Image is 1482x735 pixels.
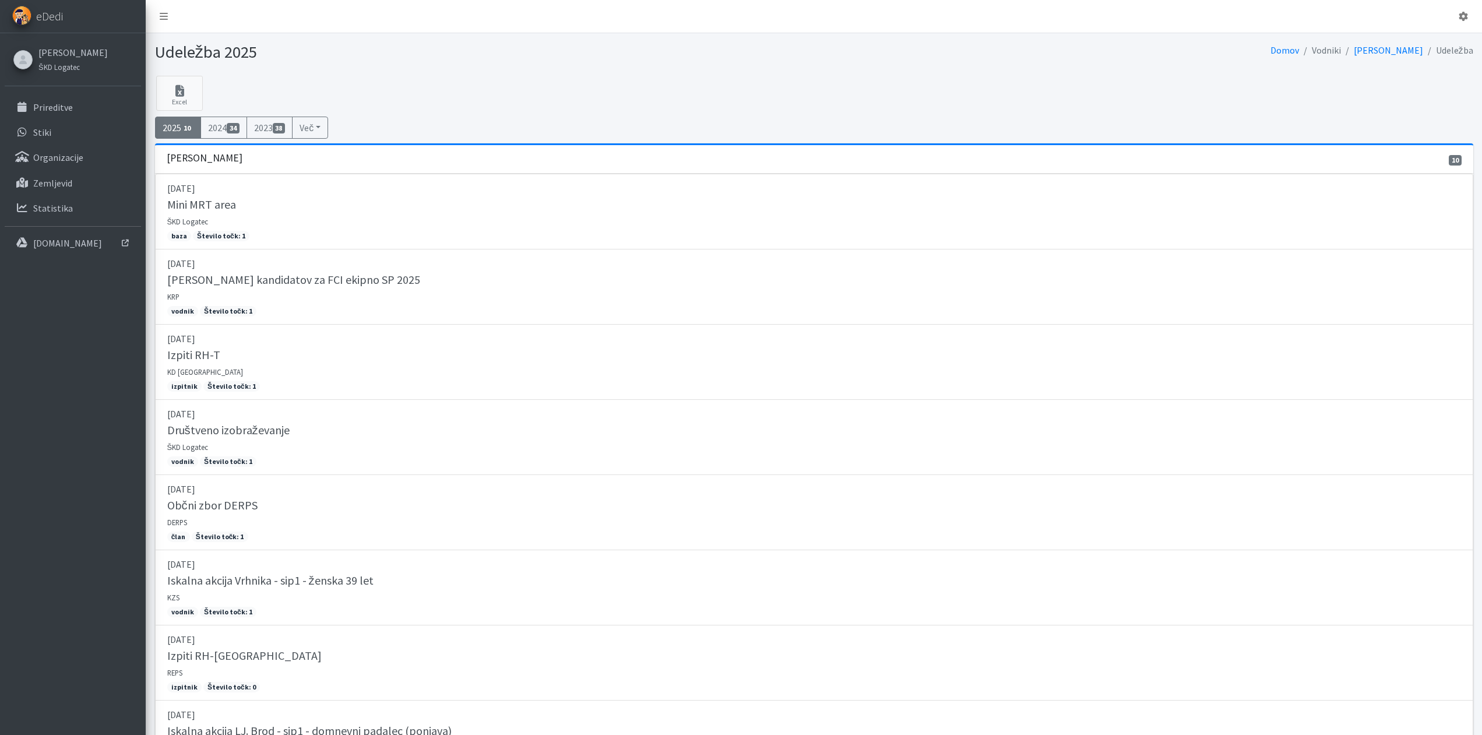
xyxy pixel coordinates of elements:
span: Število točk: 1 [200,607,256,617]
h5: Občni zbor DERPS [167,498,258,512]
span: 34 [227,123,240,133]
span: baza [167,231,191,241]
a: Excel [156,76,203,111]
a: [PERSON_NAME] [1354,44,1423,56]
p: Statistika [33,202,73,214]
p: Stiki [33,126,51,138]
span: izpitnik [167,381,202,392]
p: [DATE] [167,256,1461,270]
a: Organizacije [5,146,141,169]
small: ŠKD Logatec [167,217,209,226]
span: izpitnik [167,682,202,692]
p: [DATE] [167,181,1461,195]
span: 10 [1449,155,1462,166]
a: 202434 [200,117,247,139]
p: [DOMAIN_NAME] [33,237,102,249]
span: Število točk: 0 [203,682,260,692]
small: ŠKD Logatec [38,62,80,72]
a: 202338 [247,117,293,139]
h5: Društveno izobraževanje [167,423,290,437]
small: DERPS [167,518,187,527]
a: [DATE] Izpiti RH-[GEOGRAPHIC_DATA] REPS izpitnik Število točk: 0 [155,625,1473,701]
p: [DATE] [167,332,1461,346]
a: ŠKD Logatec [38,59,108,73]
button: Več [292,117,328,139]
a: [DATE] Društveno izobraževanje ŠKD Logatec vodnik Število točk: 1 [155,400,1473,475]
small: KRP [167,292,179,301]
p: Zemljevid [33,177,72,189]
li: Udeležba [1423,42,1473,59]
a: [PERSON_NAME] [38,45,108,59]
a: [DATE] Mini MRT area ŠKD Logatec baza Število točk: 1 [155,174,1473,249]
span: Število točk: 1 [200,456,256,467]
h5: Izpiti RH-T [167,348,220,362]
small: KZS [167,593,179,602]
a: Domov [1270,44,1299,56]
small: ŠKD Logatec [167,442,209,452]
span: Število točk: 1 [193,231,249,241]
img: eDedi [12,6,31,25]
a: Statistika [5,196,141,220]
p: [DATE] [167,482,1461,496]
span: Število točk: 1 [200,306,256,316]
span: vodnik [167,456,198,467]
a: 202510 [155,117,202,139]
a: Zemljevid [5,171,141,195]
a: [DATE] Iskalna akcija Vrhnika - sip1 - ženska 39 let KZS vodnik Število točk: 1 [155,550,1473,625]
span: eDedi [36,8,63,25]
p: Organizacije [33,152,83,163]
h1: Udeležba 2025 [155,42,810,62]
a: Prireditve [5,96,141,119]
span: 38 [273,123,286,133]
h5: Iskalna akcija Vrhnika - sip1 - ženska 39 let [167,574,374,588]
span: Število točk: 1 [203,381,260,392]
a: [DATE] Izpiti RH-T KD [GEOGRAPHIC_DATA] izpitnik Število točk: 1 [155,325,1473,400]
h3: [PERSON_NAME] [167,152,242,164]
h5: Izpiti RH-[GEOGRAPHIC_DATA] [167,649,322,663]
a: [DATE] [PERSON_NAME] kandidatov za FCI ekipno SP 2025 KRP vodnik Število točk: 1 [155,249,1473,325]
small: KD [GEOGRAPHIC_DATA] [167,367,243,377]
p: [DATE] [167,557,1461,571]
p: [DATE] [167,407,1461,421]
li: Vodniki [1299,42,1341,59]
h5: [PERSON_NAME] kandidatov za FCI ekipno SP 2025 [167,273,420,287]
small: REPS [167,668,182,677]
p: [DATE] [167,708,1461,722]
span: član [167,532,190,542]
span: 10 [181,123,194,133]
span: vodnik [167,306,198,316]
h5: Mini MRT area [167,198,236,212]
span: vodnik [167,607,198,617]
a: [DOMAIN_NAME] [5,231,141,255]
a: Stiki [5,121,141,144]
p: Prireditve [33,101,73,113]
p: [DATE] [167,632,1461,646]
span: Število točk: 1 [192,532,248,542]
a: [DATE] Občni zbor DERPS DERPS član Število točk: 1 [155,475,1473,550]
